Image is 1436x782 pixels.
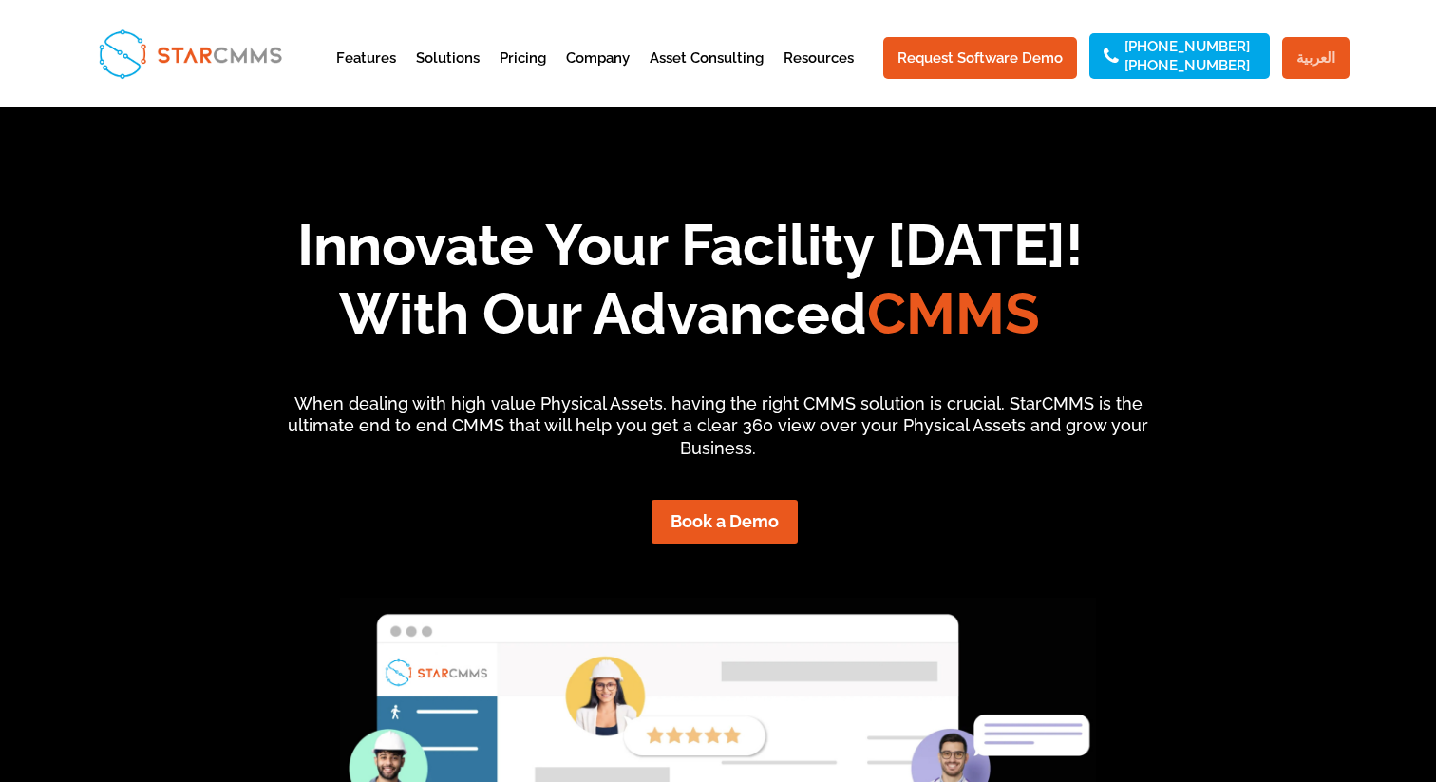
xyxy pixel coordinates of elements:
[271,392,1166,460] p: When dealing with high value Physical Assets, having the right CMMS solution is crucial. StarCMMS...
[500,51,546,98] a: Pricing
[90,21,290,86] img: StarCMMS
[1124,40,1250,53] a: [PHONE_NUMBER]
[416,51,480,98] a: Solutions
[883,37,1077,79] a: Request Software Demo
[1110,577,1436,782] iframe: Chat Widget
[566,51,630,98] a: Company
[867,280,1040,347] span: CMMS
[1282,37,1350,79] a: العربية
[336,51,396,98] a: Features
[650,51,764,98] a: Asset Consulting
[1124,59,1250,72] a: [PHONE_NUMBER]
[784,51,854,98] a: Resources
[652,500,798,543] a: Book a Demo
[30,211,1349,357] h1: Innovate Your Facility [DATE]! With Our Advanced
